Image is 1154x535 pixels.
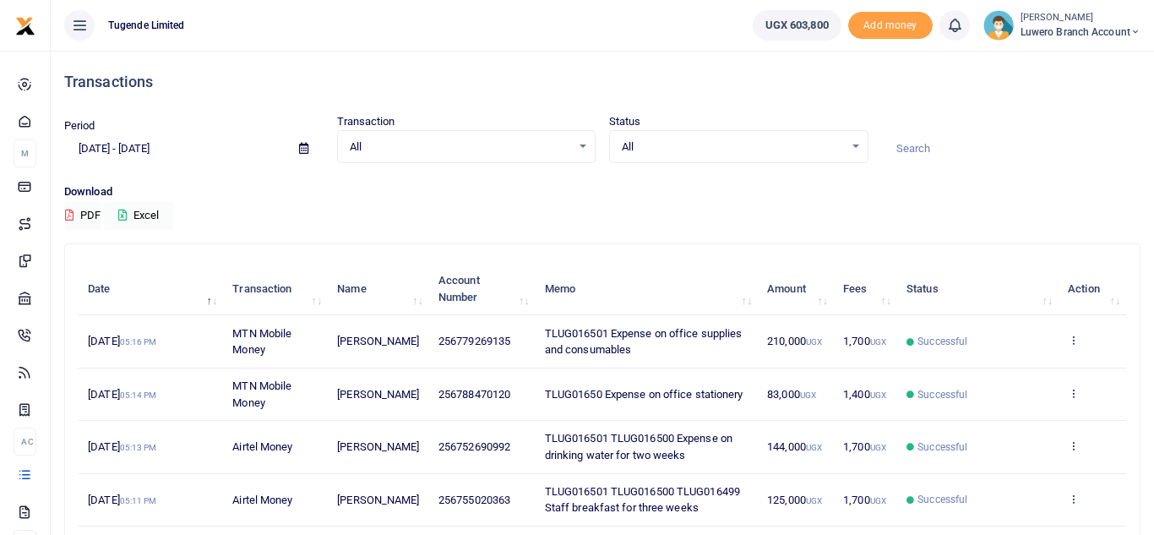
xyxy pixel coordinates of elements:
button: PDF [64,201,101,230]
span: MTN Mobile Money [232,327,291,357]
small: UGX [870,390,886,400]
img: logo-small [15,16,35,36]
span: 210,000 [767,335,822,347]
label: Period [64,117,95,134]
th: Name: activate to sort column ascending [328,263,429,315]
span: 144,000 [767,440,822,453]
img: profile-user [983,10,1014,41]
th: Status: activate to sort column ascending [897,263,1059,315]
small: UGX [806,337,822,347]
a: logo-small logo-large logo-large [15,19,35,31]
span: TLUG016501 TLUG016500 TLUG016499 Staff breakfast for three weeks [545,485,740,515]
span: 1,700 [843,335,886,347]
h4: Transactions [64,73,1140,91]
span: Successful [917,439,967,455]
small: UGX [870,337,886,347]
span: MTN Mobile Money [232,379,291,409]
li: Wallet ballance [746,10,848,41]
span: TLUG01650 Expense on office stationery [545,388,743,401]
span: 1,700 [843,494,886,506]
a: profile-user [PERSON_NAME] Luwero Branch Account [983,10,1140,41]
span: [DATE] [88,440,156,453]
label: Transaction [337,113,395,130]
span: Successful [917,334,967,349]
small: 05:11 PM [120,496,157,505]
small: 05:16 PM [120,337,157,347]
th: Fees: activate to sort column ascending [834,263,897,315]
span: 256788470120 [438,388,510,401]
p: Download [64,183,1140,201]
span: 83,000 [767,388,816,401]
th: Transaction: activate to sort column ascending [223,263,328,315]
span: 256779269135 [438,335,510,347]
th: Date: activate to sort column descending [79,263,223,315]
span: All [350,139,572,156]
span: 256755020363 [438,494,510,506]
th: Amount: activate to sort column ascending [758,263,834,315]
span: 256752690992 [438,440,510,453]
a: UGX 603,800 [753,10,841,41]
small: UGX [806,496,822,505]
small: 05:14 PM [120,390,157,400]
button: Excel [104,201,173,230]
span: [DATE] [88,335,156,347]
small: [PERSON_NAME] [1021,11,1140,25]
span: Airtel Money [232,440,292,453]
small: 05:13 PM [120,443,157,452]
span: [PERSON_NAME] [337,388,419,401]
span: 1,700 [843,440,886,453]
li: Ac [14,428,36,456]
a: Add money [848,18,933,30]
span: [PERSON_NAME] [337,335,419,347]
span: Successful [917,387,967,402]
span: All [622,139,844,156]
th: Memo: activate to sort column ascending [536,263,758,315]
span: [DATE] [88,494,156,506]
span: Luwero Branch Account [1021,25,1140,40]
span: UGX 603,800 [765,17,829,34]
small: UGX [870,496,886,505]
span: TLUG016501 TLUG016500 Expense on drinking water for two weeks [545,432,732,461]
span: Tugende Limited [101,18,192,33]
span: [PERSON_NAME] [337,440,419,453]
span: [PERSON_NAME] [337,494,419,506]
th: Action: activate to sort column ascending [1059,263,1126,315]
span: Add money [848,12,933,40]
th: Account Number: activate to sort column ascending [429,263,536,315]
span: 1,400 [843,388,886,401]
small: UGX [870,443,886,452]
li: M [14,139,36,167]
input: select period [64,134,286,163]
span: Successful [917,492,967,507]
span: [DATE] [88,388,156,401]
span: Airtel Money [232,494,292,506]
small: UGX [806,443,822,452]
li: Toup your wallet [848,12,933,40]
span: TLUG016501 Expense on office supplies and consumables [545,327,743,357]
span: 125,000 [767,494,822,506]
small: UGX [800,390,816,400]
input: Search [882,134,1141,163]
label: Status [609,113,641,130]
